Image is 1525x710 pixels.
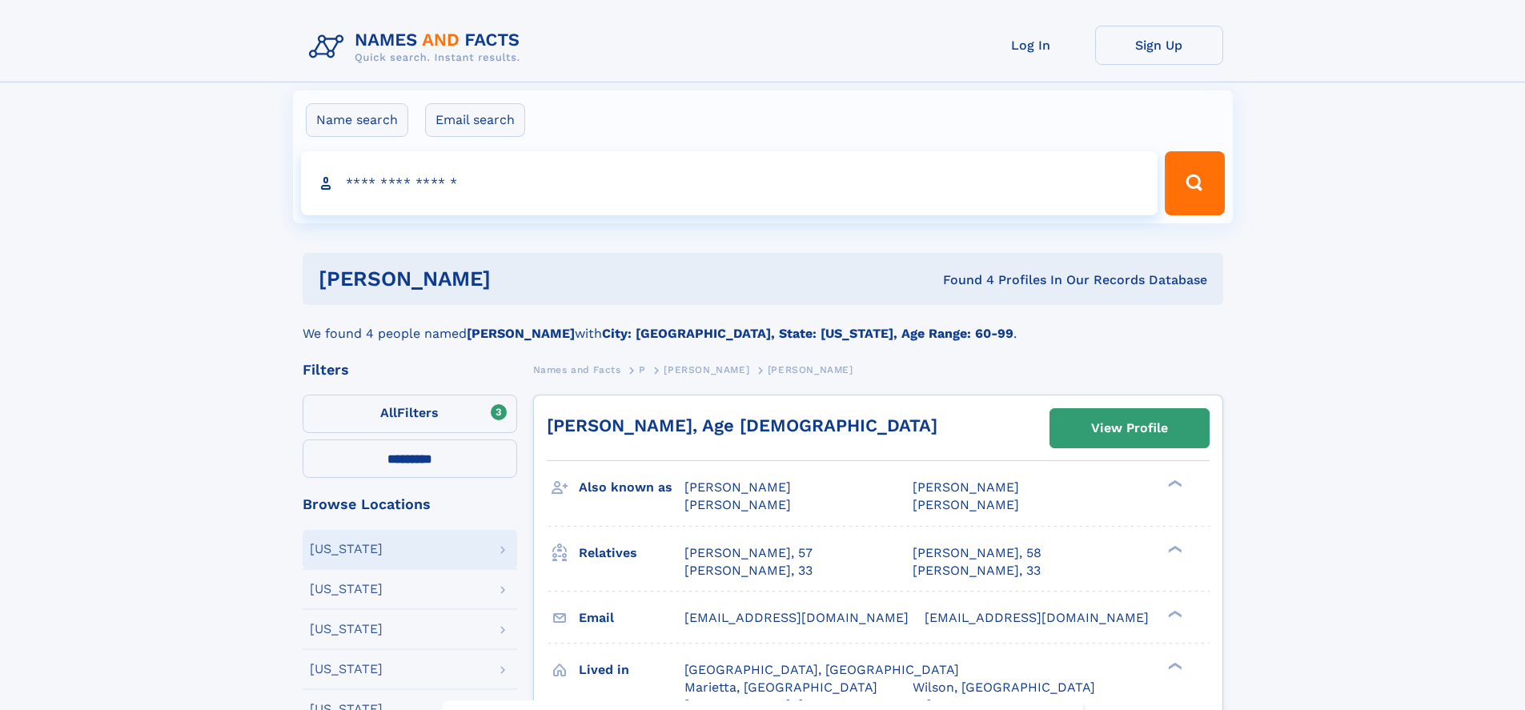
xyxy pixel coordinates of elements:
[303,305,1223,343] div: We found 4 people named with .
[303,497,517,511] div: Browse Locations
[925,610,1149,625] span: [EMAIL_ADDRESS][DOMAIN_NAME]
[664,364,749,375] span: [PERSON_NAME]
[1095,26,1223,65] a: Sign Up
[425,103,525,137] label: Email search
[768,364,853,375] span: [PERSON_NAME]
[579,656,684,684] h3: Lived in
[547,415,937,435] a: [PERSON_NAME], Age [DEMOGRAPHIC_DATA]
[1165,151,1224,215] button: Search Button
[684,497,791,512] span: [PERSON_NAME]
[301,151,1158,215] input: search input
[913,544,1041,562] a: [PERSON_NAME], 58
[967,26,1095,65] a: Log In
[684,562,813,580] a: [PERSON_NAME], 33
[684,544,813,562] a: [PERSON_NAME], 57
[1164,479,1183,489] div: ❯
[1164,544,1183,554] div: ❯
[467,326,575,341] b: [PERSON_NAME]
[533,359,621,379] a: Names and Facts
[1091,410,1168,447] div: View Profile
[684,680,877,695] span: Marietta, [GEOGRAPHIC_DATA]
[913,479,1019,495] span: [PERSON_NAME]
[310,663,383,676] div: [US_STATE]
[319,269,717,289] h1: [PERSON_NAME]
[310,623,383,636] div: [US_STATE]
[684,662,959,677] span: [GEOGRAPHIC_DATA], [GEOGRAPHIC_DATA]
[716,271,1207,289] div: Found 4 Profiles In Our Records Database
[913,562,1041,580] a: [PERSON_NAME], 33
[913,497,1019,512] span: [PERSON_NAME]
[310,543,383,556] div: [US_STATE]
[310,583,383,596] div: [US_STATE]
[579,604,684,632] h3: Email
[303,26,533,69] img: Logo Names and Facts
[579,540,684,567] h3: Relatives
[1050,409,1209,447] a: View Profile
[913,680,1095,695] span: Wilson, [GEOGRAPHIC_DATA]
[684,479,791,495] span: [PERSON_NAME]
[303,395,517,433] label: Filters
[579,474,684,501] h3: Also known as
[1164,660,1183,671] div: ❯
[380,405,397,420] span: All
[639,359,646,379] a: P
[306,103,408,137] label: Name search
[684,610,909,625] span: [EMAIL_ADDRESS][DOMAIN_NAME]
[303,363,517,377] div: Filters
[1164,608,1183,619] div: ❯
[639,364,646,375] span: P
[602,326,1013,341] b: City: [GEOGRAPHIC_DATA], State: [US_STATE], Age Range: 60-99
[664,359,749,379] a: [PERSON_NAME]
